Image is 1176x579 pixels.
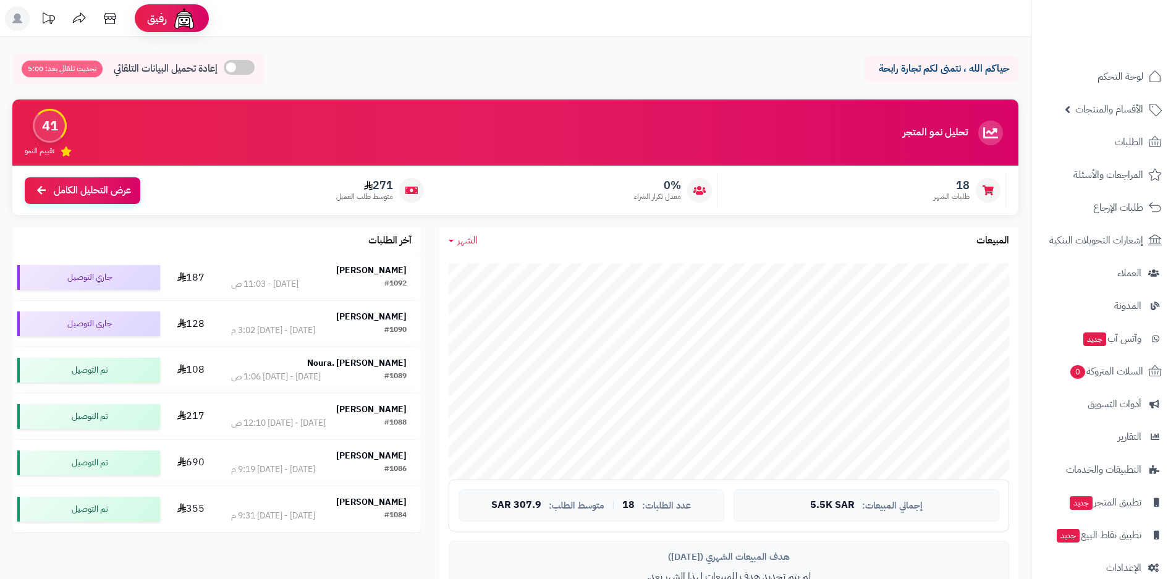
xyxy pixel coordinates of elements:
a: التطبيقات والخدمات [1039,455,1169,484]
a: عرض التحليل الكامل [25,177,140,204]
span: المدونة [1114,297,1141,315]
div: #1089 [384,371,407,383]
span: العملاء [1117,264,1141,282]
span: 0 [1070,365,1085,379]
span: وآتس آب [1082,330,1141,347]
span: 307.9 SAR [491,500,541,511]
div: [DATE] - [DATE] 9:19 م [231,463,315,476]
span: طلبات الشهر [934,192,970,202]
td: 355 [165,486,217,532]
span: إجمالي المبيعات: [862,501,923,511]
div: #1090 [384,324,407,337]
div: [DATE] - [DATE] 1:06 ص [231,371,321,383]
a: الشهر [449,234,478,248]
div: [DATE] - 11:03 ص [231,278,298,290]
span: التقارير [1118,428,1141,446]
div: #1088 [384,417,407,429]
div: جاري التوصيل [17,311,160,336]
div: تم التوصيل [17,404,160,429]
span: تطبيق نقاط البيع [1055,526,1141,544]
strong: Noura. [PERSON_NAME] [307,357,407,370]
span: جديد [1083,332,1106,346]
div: تم التوصيل [17,450,160,475]
td: 690 [165,440,217,486]
span: 18 [622,500,635,511]
span: لوحة التحكم [1098,68,1143,85]
a: تطبيق نقاط البيعجديد [1039,520,1169,550]
a: إشعارات التحويلات البنكية [1039,226,1169,255]
div: جاري التوصيل [17,265,160,290]
span: أدوات التسويق [1088,395,1141,413]
div: تم التوصيل [17,497,160,522]
span: الطلبات [1115,133,1143,151]
a: العملاء [1039,258,1169,288]
span: عدد الطلبات: [642,501,691,511]
span: عرض التحليل الكامل [54,184,131,198]
a: تطبيق المتجرجديد [1039,488,1169,517]
a: وآتس آبجديد [1039,324,1169,353]
div: [DATE] - [DATE] 12:10 ص [231,417,326,429]
span: رفيق [147,11,167,26]
a: المدونة [1039,291,1169,321]
h3: تحليل نمو المتجر [903,127,968,138]
img: logo-2.png [1092,33,1164,59]
span: إشعارات التحويلات البنكية [1049,232,1143,249]
span: الشهر [457,233,478,248]
p: حياكم الله ، نتمنى لكم تجارة رابحة [873,62,1009,76]
span: 5.5K SAR [810,500,855,511]
span: 271 [336,179,393,192]
div: #1092 [384,278,407,290]
span: جديد [1057,529,1080,543]
span: تقييم النمو [25,146,54,156]
a: الطلبات [1039,127,1169,157]
a: التقارير [1039,422,1169,452]
td: 217 [165,394,217,439]
div: #1086 [384,463,407,476]
span: جديد [1070,496,1093,510]
span: متوسط طلب العميل [336,192,393,202]
a: أدوات التسويق [1039,389,1169,419]
span: تطبيق المتجر [1068,494,1141,511]
strong: [PERSON_NAME] [336,496,407,509]
span: المراجعات والأسئلة [1073,166,1143,184]
span: التطبيقات والخدمات [1066,461,1141,478]
span: 0% [634,179,681,192]
strong: [PERSON_NAME] [336,403,407,416]
h3: المبيعات [976,235,1009,247]
span: 18 [934,179,970,192]
a: السلات المتروكة0 [1039,357,1169,386]
span: تحديث تلقائي بعد: 5:00 [22,61,103,77]
a: طلبات الإرجاع [1039,193,1169,222]
strong: [PERSON_NAME] [336,264,407,277]
span: معدل تكرار الشراء [634,192,681,202]
img: ai-face.png [172,6,197,31]
td: 108 [165,347,217,393]
span: طلبات الإرجاع [1093,199,1143,216]
span: متوسط الطلب: [549,501,604,511]
a: تحديثات المنصة [33,6,64,34]
span: الإعدادات [1106,559,1141,577]
div: [DATE] - [DATE] 3:02 م [231,324,315,337]
span: إعادة تحميل البيانات التلقائي [114,62,218,76]
h3: آخر الطلبات [368,235,412,247]
div: تم التوصيل [17,358,160,382]
span: السلات المتروكة [1069,363,1143,380]
div: [DATE] - [DATE] 9:31 م [231,510,315,522]
td: 128 [165,301,217,347]
td: 187 [165,255,217,300]
div: هدف المبيعات الشهري ([DATE]) [459,551,999,564]
strong: [PERSON_NAME] [336,449,407,462]
strong: [PERSON_NAME] [336,310,407,323]
a: لوحة التحكم [1039,62,1169,91]
span: الأقسام والمنتجات [1075,101,1143,118]
a: المراجعات والأسئلة [1039,160,1169,190]
div: #1084 [384,510,407,522]
span: | [612,501,615,510]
